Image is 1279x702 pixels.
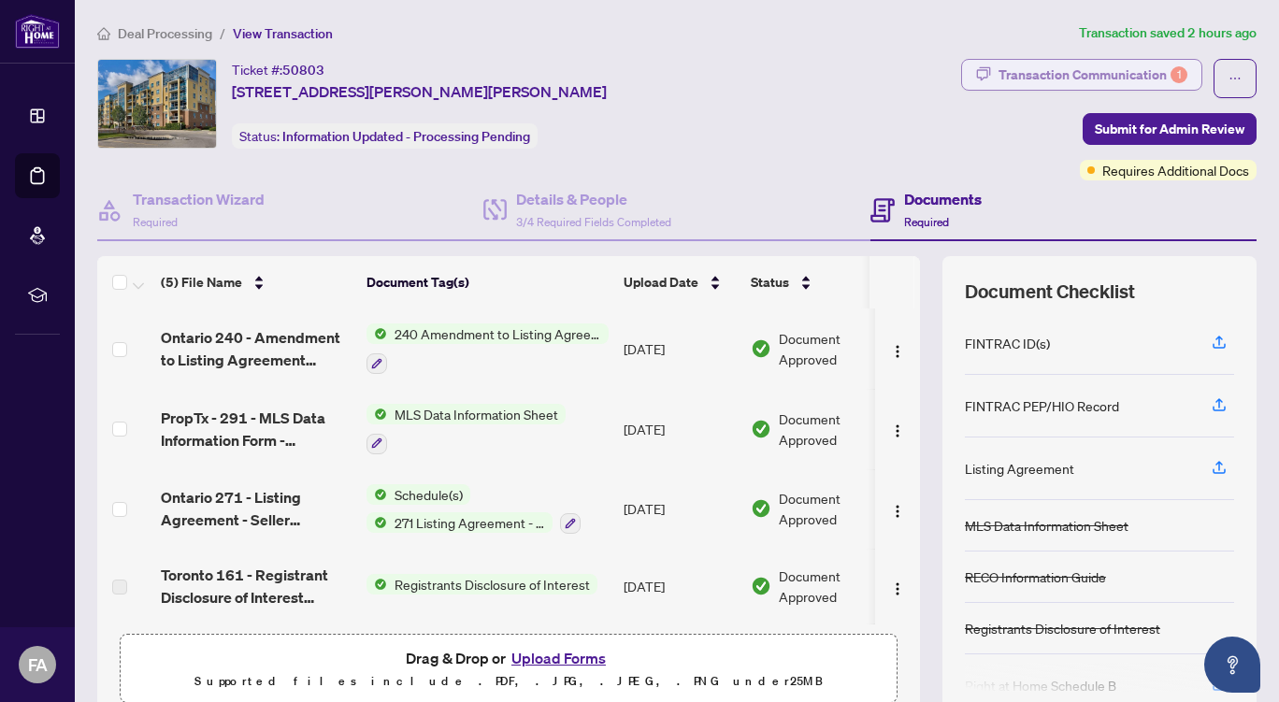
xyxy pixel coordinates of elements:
[890,344,905,359] img: Logo
[387,512,553,533] span: 271 Listing Agreement - Seller Designated Representation Agreement Authority to Offer for Sale
[1229,72,1242,85] span: ellipsis
[751,576,771,596] img: Document Status
[133,188,265,210] h4: Transaction Wizard
[616,389,743,469] td: [DATE]
[751,272,789,293] span: Status
[98,60,216,148] img: IMG-W12369761_1.jpg
[616,308,743,389] td: [DATE]
[883,494,913,523] button: Logo
[965,279,1135,305] span: Document Checklist
[965,395,1119,416] div: FINTRAC PEP/HIO Record
[999,60,1187,90] div: Transaction Communication
[1083,113,1257,145] button: Submit for Admin Review
[751,498,771,519] img: Document Status
[965,515,1128,536] div: MLS Data Information Sheet
[161,326,352,371] span: Ontario 240 - Amendment to Listing Agreement Authority to Offer for Sale [DATE] changes.pdf
[406,646,611,670] span: Drag & Drop or
[387,574,597,595] span: Registrants Disclosure of Interest
[366,574,597,595] button: Status IconRegistrants Disclosure of Interest
[890,581,905,596] img: Logo
[779,328,895,369] span: Document Approved
[133,215,178,229] span: Required
[1204,637,1260,693] button: Open asap
[366,323,609,374] button: Status Icon240 Amendment to Listing Agreement - Authority to Offer for Sale Price Change/Extensio...
[161,486,352,531] span: Ontario 271 - Listing Agreement - Seller Designated Representation Agreement - [DATE] original co...
[616,469,743,550] td: [DATE]
[1079,22,1257,44] article: Transaction saved 2 hours ago
[366,574,387,595] img: Status Icon
[282,128,530,145] span: Information Updated - Processing Pending
[616,256,743,308] th: Upload Date
[220,22,225,44] li: /
[366,512,387,533] img: Status Icon
[366,484,387,505] img: Status Icon
[153,256,359,308] th: (5) File Name
[97,27,110,40] span: home
[779,566,895,607] span: Document Approved
[616,549,743,623] td: [DATE]
[779,408,895,450] span: Document Approved
[387,484,470,505] span: Schedule(s)
[779,488,895,529] span: Document Approved
[161,272,242,293] span: (5) File Name
[883,334,913,364] button: Logo
[751,419,771,439] img: Document Status
[118,25,212,42] span: Deal Processing
[516,215,671,229] span: 3/4 Required Fields Completed
[965,458,1074,479] div: Listing Agreement
[890,504,905,519] img: Logo
[387,323,609,344] span: 240 Amendment to Listing Agreement - Authority to Offer for Sale Price Change/Extension/Amendment(s)
[282,62,324,79] span: 50803
[883,571,913,601] button: Logo
[232,59,324,80] div: Ticket #:
[366,404,566,454] button: Status IconMLS Data Information Sheet
[516,188,671,210] h4: Details & People
[965,566,1106,587] div: RECO Information Guide
[904,188,982,210] h4: Documents
[366,323,387,344] img: Status Icon
[28,652,48,678] span: FA
[359,256,616,308] th: Document Tag(s)
[366,484,581,535] button: Status IconSchedule(s)Status Icon271 Listing Agreement - Seller Designated Representation Agreeme...
[15,14,60,49] img: logo
[132,670,885,693] p: Supported files include .PDF, .JPG, .JPEG, .PNG under 25 MB
[506,646,611,670] button: Upload Forms
[883,414,913,444] button: Logo
[1102,160,1249,180] span: Requires Additional Docs
[1095,114,1244,144] span: Submit for Admin Review
[624,272,698,293] span: Upload Date
[232,80,607,103] span: [STREET_ADDRESS][PERSON_NAME][PERSON_NAME]
[161,564,352,609] span: Toronto 161 - Registrant Disclosure of Interest Disposition of Property 4 EXECUTED.pdf
[366,404,387,424] img: Status Icon
[751,338,771,359] img: Document Status
[965,618,1160,638] div: Registrants Disclosure of Interest
[961,59,1202,91] button: Transaction Communication1
[1171,66,1187,83] div: 1
[890,423,905,438] img: Logo
[904,215,949,229] span: Required
[965,333,1050,353] div: FINTRAC ID(s)
[387,404,566,424] span: MLS Data Information Sheet
[233,25,333,42] span: View Transaction
[743,256,902,308] th: Status
[161,407,352,451] span: PropTx - 291 - MLS Data Information Form - Condo_Co-op_original copy [DATE].pdf
[232,123,538,149] div: Status:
